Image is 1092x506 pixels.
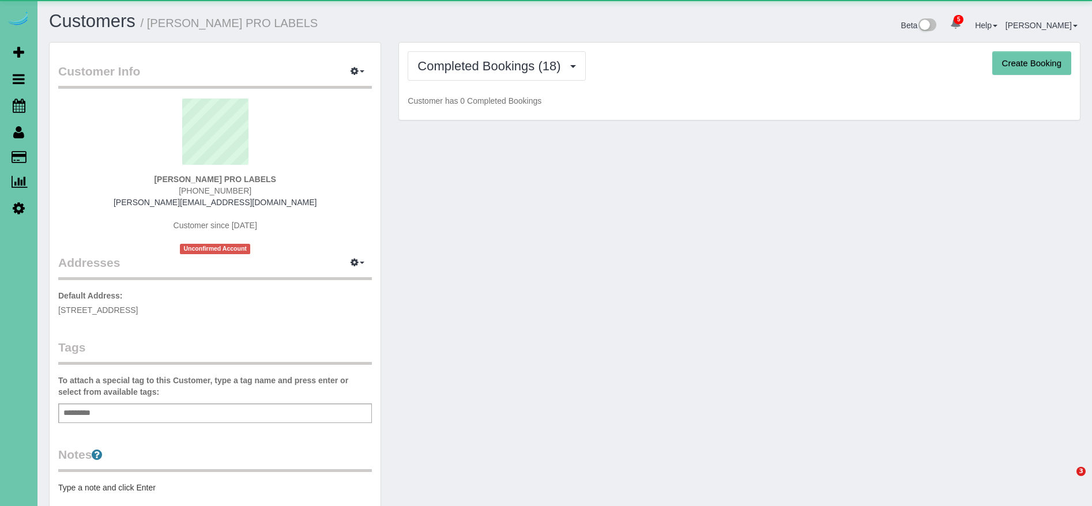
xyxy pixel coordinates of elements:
[58,482,372,493] pre: Type a note and click Enter
[7,12,30,28] img: Automaid Logo
[179,186,251,195] span: [PHONE_NUMBER]
[154,175,276,184] strong: [PERSON_NAME] PRO LABELS
[954,15,963,24] span: 5
[174,221,257,230] span: Customer since [DATE]
[180,244,250,254] span: Unconfirmed Account
[408,95,1071,107] p: Customer has 0 Completed Bookings
[49,11,135,31] a: Customers
[141,17,318,29] small: / [PERSON_NAME] PRO LABELS
[1006,21,1078,30] a: [PERSON_NAME]
[917,18,936,33] img: New interface
[58,339,372,365] legend: Tags
[58,446,372,472] legend: Notes
[114,198,317,207] a: [PERSON_NAME][EMAIL_ADDRESS][DOMAIN_NAME]
[58,375,372,398] label: To attach a special tag to this Customer, type a tag name and press enter or select from availabl...
[975,21,997,30] a: Help
[58,305,138,315] span: [STREET_ADDRESS]
[408,51,585,81] button: Completed Bookings (18)
[944,12,967,37] a: 5
[1076,467,1086,476] span: 3
[1053,467,1080,494] iframe: Intercom live chat
[901,21,937,30] a: Beta
[417,59,566,73] span: Completed Bookings (18)
[58,290,123,301] label: Default Address:
[58,63,372,89] legend: Customer Info
[992,51,1071,75] button: Create Booking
